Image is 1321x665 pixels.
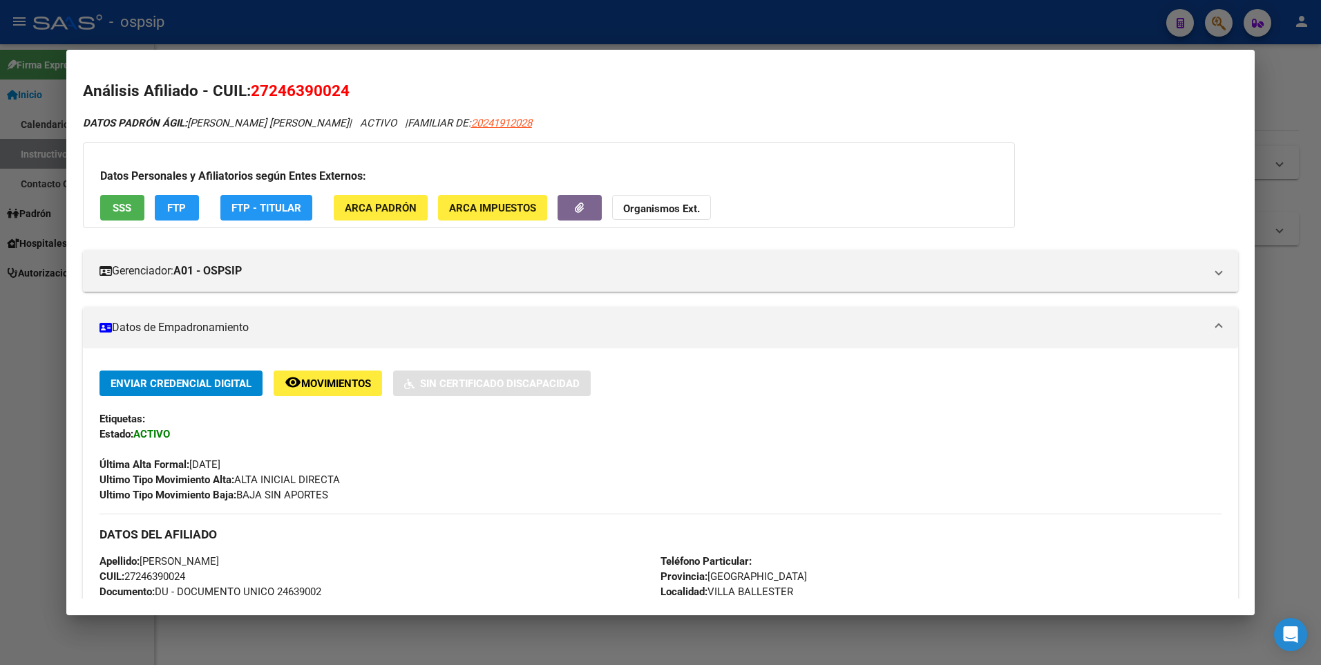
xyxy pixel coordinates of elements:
strong: Provincia: [660,570,707,583]
span: DU - DOCUMENTO UNICO 24639002 [99,586,321,598]
strong: Última Alta Formal: [99,458,189,471]
strong: A01 - OSPSIP [173,263,242,279]
strong: Etiquetas: [99,413,145,425]
strong: DATOS PADRÓN ÁGIL: [83,117,187,129]
span: 27246390024 [99,570,185,583]
span: 27246390024 [251,82,350,100]
button: Movimientos [274,371,382,396]
div: Open Intercom Messenger [1274,618,1307,651]
span: Sin Certificado Discapacidad [420,377,580,390]
button: Enviar Credencial Digital [99,371,263,396]
strong: Teléfono Particular: [660,555,752,568]
span: BAJA SIN APORTES [99,489,328,501]
span: Movimientos [301,377,371,390]
strong: ACTIVO [133,428,170,440]
span: ALTA INICIAL DIRECTA [99,474,340,486]
mat-panel-title: Gerenciador: [99,263,1206,279]
mat-icon: remove_red_eye [285,374,301,391]
button: SSS [100,195,144,221]
strong: Documento: [99,586,155,598]
span: SSS [113,202,131,214]
strong: Localidad: [660,586,707,598]
button: ARCA Impuestos [438,195,547,221]
span: FAMILIAR DE: [408,117,532,129]
mat-expansion-panel-header: Gerenciador:A01 - OSPSIP [83,250,1239,292]
strong: Apellido: [99,555,140,568]
span: [GEOGRAPHIC_DATA] [660,570,807,583]
span: FTP [167,202,186,214]
h2: Análisis Afiliado - CUIL: [83,79,1239,103]
mat-panel-title: Datos de Empadronamiento [99,319,1206,336]
span: [PERSON_NAME] [99,555,219,568]
button: ARCA Padrón [334,195,428,221]
strong: Ultimo Tipo Movimiento Alta: [99,474,234,486]
span: 20241912028 [471,117,532,129]
span: Enviar Credencial Digital [111,377,251,390]
span: ARCA Padrón [345,202,417,214]
strong: CUIL: [99,570,124,583]
span: [PERSON_NAME] [PERSON_NAME] [83,117,349,129]
strong: Estado: [99,428,133,440]
h3: DATOS DEL AFILIADO [99,527,1222,542]
i: | ACTIVO | [83,117,532,129]
strong: Organismos Ext. [623,203,700,215]
button: FTP [155,195,199,221]
h3: Datos Personales y Afiliatorios según Entes Externos: [100,168,998,185]
span: ARCA Impuestos [449,202,536,214]
button: FTP - Titular [220,195,312,221]
strong: Ultimo Tipo Movimiento Baja: [99,489,236,501]
mat-expansion-panel-header: Datos de Empadronamiento [83,307,1239,348]
button: Sin Certificado Discapacidad [393,371,591,396]
span: VILLA BALLESTER [660,586,793,598]
button: Organismos Ext. [612,195,711,221]
span: FTP - Titular [231,202,301,214]
span: [DATE] [99,458,220,471]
